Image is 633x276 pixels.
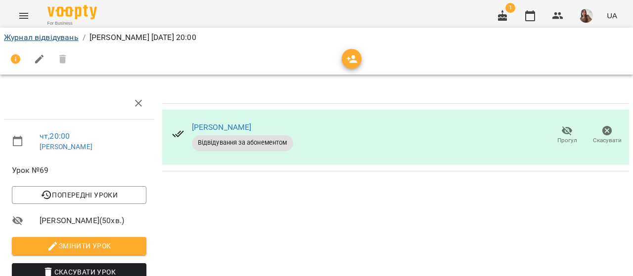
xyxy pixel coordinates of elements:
[607,10,617,21] span: UA
[12,186,146,204] button: Попередні уроки
[20,189,138,201] span: Попередні уроки
[557,136,577,145] span: Прогул
[547,121,587,149] button: Прогул
[40,131,70,141] a: чт , 20:00
[192,138,293,147] span: Відвідування за абонементом
[40,143,92,151] a: [PERSON_NAME]
[593,136,622,145] span: Скасувати
[12,164,146,176] span: Урок №69
[47,20,97,27] span: For Business
[83,32,86,43] li: /
[579,9,593,23] img: e785d2f60518c4d79e432088573c6b51.jpg
[505,3,515,13] span: 1
[603,6,621,25] button: UA
[4,33,79,42] a: Журнал відвідувань
[12,237,146,255] button: Змінити урок
[47,5,97,19] img: Voopty Logo
[12,4,36,28] button: Menu
[192,122,252,132] a: [PERSON_NAME]
[587,121,627,149] button: Скасувати
[20,240,138,252] span: Змінити урок
[40,215,146,227] span: [PERSON_NAME] ( 50 хв. )
[90,32,196,43] p: [PERSON_NAME] [DATE] 20:00
[4,32,629,43] nav: breadcrumb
